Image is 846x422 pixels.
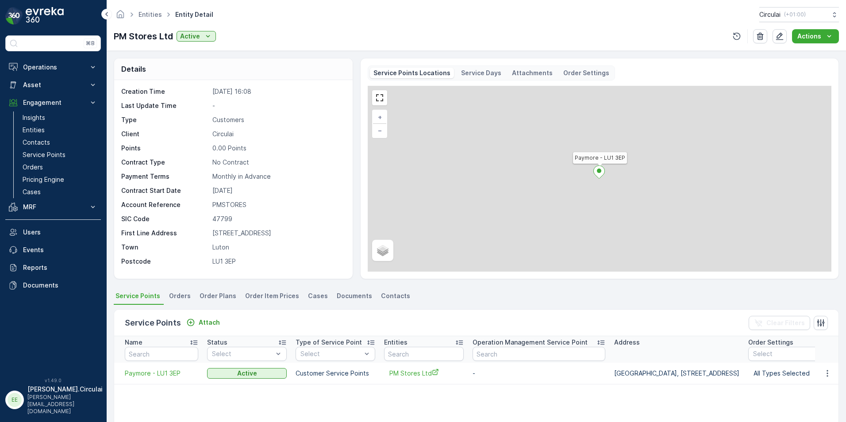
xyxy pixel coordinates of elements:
[19,111,101,124] a: Insights
[19,149,101,161] a: Service Points
[766,318,805,327] p: Clear Filters
[512,69,553,77] p: Attachments
[115,13,125,20] a: Homepage
[121,101,209,110] p: Last Update Time
[5,259,101,276] a: Reports
[212,87,343,96] p: [DATE] 16:08
[19,186,101,198] a: Cases
[121,64,146,74] p: Details
[23,203,83,211] p: MRF
[121,158,209,167] p: Contract Type
[373,241,392,260] a: Layers
[754,369,823,378] p: All Types Selected
[5,378,101,383] span: v 1.49.0
[792,29,839,43] button: Actions
[300,349,361,358] p: Select
[23,163,43,172] p: Orders
[212,215,343,223] p: 47799
[759,10,781,19] p: Circulai
[5,58,101,76] button: Operations
[784,11,806,18] p: ( +01:00 )
[245,292,299,300] span: Order Item Prices
[121,87,209,96] p: Creation Time
[125,317,181,329] p: Service Points
[212,172,343,181] p: Monthly in Advance
[121,200,209,209] p: Account Reference
[5,76,101,94] button: Asset
[121,229,209,238] p: First Line Address
[212,229,343,238] p: [STREET_ADDRESS]
[337,292,372,300] span: Documents
[378,127,382,134] span: −
[23,150,65,159] p: Service Points
[23,98,83,107] p: Engagement
[610,363,744,384] td: [GEOGRAPHIC_DATA], [STREET_ADDRESS]
[8,393,22,407] div: EE
[5,385,101,415] button: EE[PERSON_NAME].Circulai[PERSON_NAME][EMAIL_ADDRESS][DOMAIN_NAME]
[212,115,343,124] p: Customers
[373,91,386,104] a: View Fullscreen
[759,7,839,22] button: Circulai(+01:00)
[169,292,191,300] span: Orders
[296,338,362,347] p: Type of Service Point
[381,292,410,300] span: Contacts
[384,338,408,347] p: Entities
[473,347,605,361] input: Search
[183,317,223,328] button: Attach
[5,198,101,216] button: MRF
[19,173,101,186] a: Pricing Engine
[121,215,209,223] p: SIC Code
[797,32,821,41] p: Actions
[753,349,814,358] p: Select
[473,338,588,347] p: Operation Management Service Point
[121,257,209,266] p: Postcode
[125,338,142,347] p: Name
[86,40,95,47] p: ⌘B
[27,385,103,394] p: [PERSON_NAME].Circulai
[121,130,209,138] p: Client
[23,228,97,237] p: Users
[563,69,609,77] p: Order Settings
[5,276,101,294] a: Documents
[5,7,23,25] img: logo
[121,172,209,181] p: Payment Terms
[212,130,343,138] p: Circulai
[23,188,41,196] p: Cases
[212,101,343,110] p: -
[461,69,501,77] p: Service Days
[373,111,386,124] a: Zoom In
[389,368,458,378] a: PM Stores Ltd
[138,11,162,18] a: Entities
[308,292,328,300] span: Cases
[199,318,220,327] p: Attach
[23,263,97,272] p: Reports
[23,175,64,184] p: Pricing Engine
[212,144,343,153] p: 0.00 Points
[114,30,173,43] p: PM Stores Ltd
[212,200,343,209] p: PMSTORES
[125,347,198,361] input: Search
[212,349,273,358] p: Select
[373,124,386,137] a: Zoom Out
[614,338,640,347] p: Address
[212,243,343,252] p: Luton
[749,316,810,330] button: Clear Filters
[19,136,101,149] a: Contacts
[5,241,101,259] a: Events
[473,369,605,378] p: -
[378,113,382,121] span: +
[200,292,236,300] span: Order Plans
[125,369,198,378] a: Paymore - LU1 3EP
[23,81,83,89] p: Asset
[177,31,216,42] button: Active
[207,338,227,347] p: Status
[212,158,343,167] p: No Contract
[748,338,793,347] p: Order Settings
[212,186,343,195] p: [DATE]
[5,223,101,241] a: Users
[121,144,209,153] p: Points
[121,186,209,195] p: Contract Start Date
[19,124,101,136] a: Entities
[373,69,450,77] p: Service Points Locations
